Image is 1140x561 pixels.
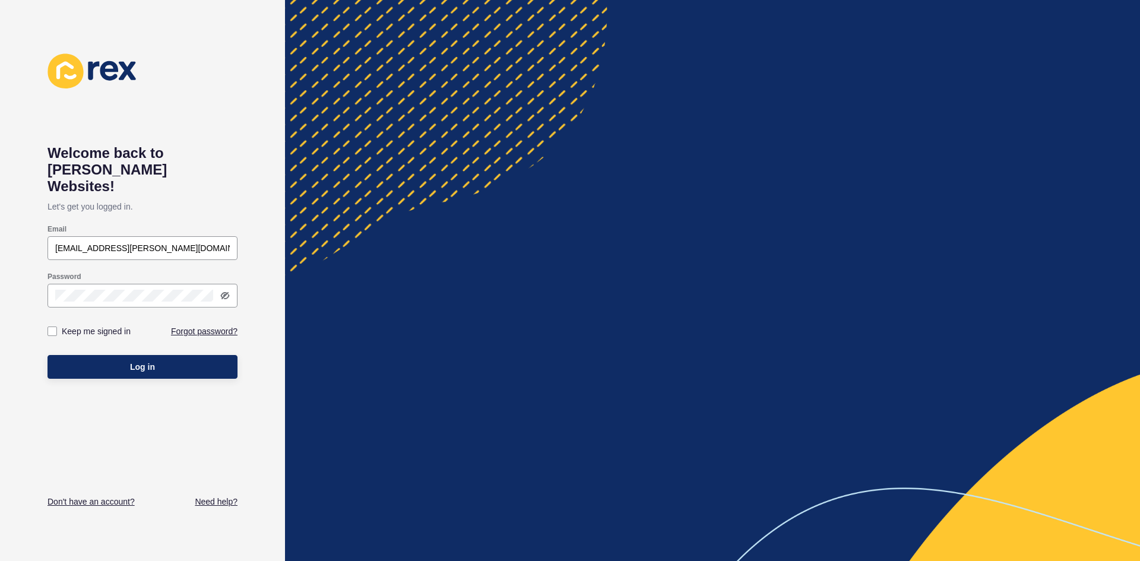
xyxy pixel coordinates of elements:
[171,325,237,337] a: Forgot password?
[47,145,237,195] h1: Welcome back to [PERSON_NAME] Websites!
[62,325,131,337] label: Keep me signed in
[55,242,230,254] input: e.g. name@company.com
[195,496,237,508] a: Need help?
[47,195,237,218] p: Let's get you logged in.
[130,361,155,373] span: Log in
[47,355,237,379] button: Log in
[47,224,66,234] label: Email
[47,272,81,281] label: Password
[47,496,135,508] a: Don't have an account?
